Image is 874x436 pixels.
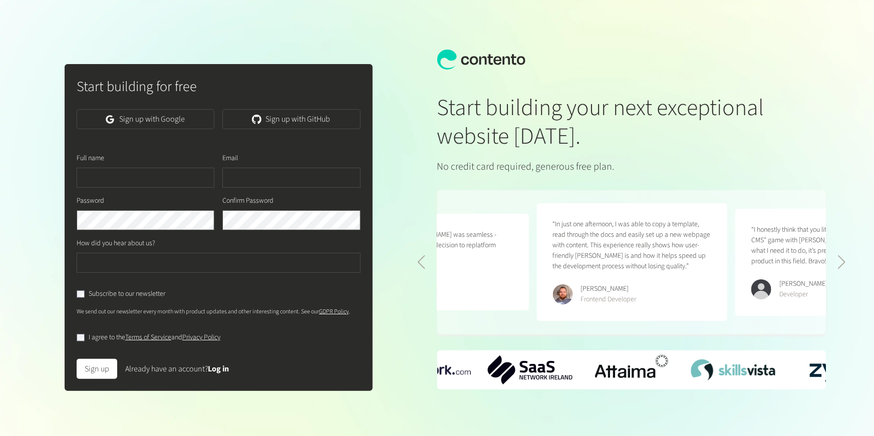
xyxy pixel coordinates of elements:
div: Previous slide [417,255,426,269]
div: Developer [779,289,827,300]
img: Attaima-Logo.png [590,350,674,390]
label: I agree to the and [89,332,220,343]
a: Privacy Policy [182,332,220,342]
p: We send out our newsletter every month with product updates and other interesting content. See our . [77,307,361,316]
p: “In just one afternoon, I was able to copy a template, read through the docs and easily set up a ... [553,219,712,272]
a: Sign up with GitHub [222,109,360,129]
h1: Start building your next exceptional website [DATE]. [437,94,774,151]
img: SaaS-Network-Ireland-logo.png [488,355,572,385]
h2: Start building for free [77,76,361,97]
div: Frontend Developer [581,294,637,305]
img: SkillsVista-Logo.png [691,359,775,380]
label: Subscribe to our newsletter [89,289,165,299]
label: Password [77,196,104,206]
button: Sign up [77,359,117,379]
figure: 1 / 5 [537,203,728,321]
label: Email [222,153,238,164]
img: Kevin Abatan [751,279,771,299]
p: No credit card required, generous free plan. [437,159,774,174]
div: [PERSON_NAME] [581,284,637,294]
label: How did you hear about us? [77,238,155,249]
a: GDPR Policy [319,307,349,316]
div: Next slide [837,255,846,269]
div: Already have an account? [125,363,229,375]
div: 4 / 6 [691,359,775,380]
div: [PERSON_NAME] [779,279,827,289]
label: Full name [77,153,104,164]
div: 2 / 6 [488,355,572,385]
a: Log in [208,363,229,374]
img: Erik Galiana Farell [553,284,573,304]
a: Terms of Service [125,332,171,342]
label: Confirm Password [222,196,273,206]
div: 3 / 6 [590,350,674,390]
a: Sign up with Google [77,109,214,129]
